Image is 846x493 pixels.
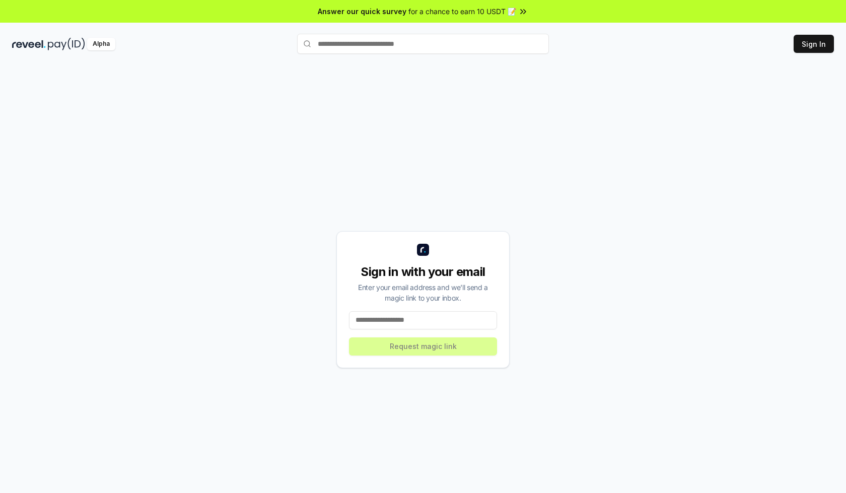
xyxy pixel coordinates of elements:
[87,38,115,50] div: Alpha
[349,282,497,303] div: Enter your email address and we’ll send a magic link to your inbox.
[12,38,46,50] img: reveel_dark
[349,264,497,280] div: Sign in with your email
[794,35,834,53] button: Sign In
[417,244,429,256] img: logo_small
[408,6,516,17] span: for a chance to earn 10 USDT 📝
[318,6,406,17] span: Answer our quick survey
[48,38,85,50] img: pay_id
